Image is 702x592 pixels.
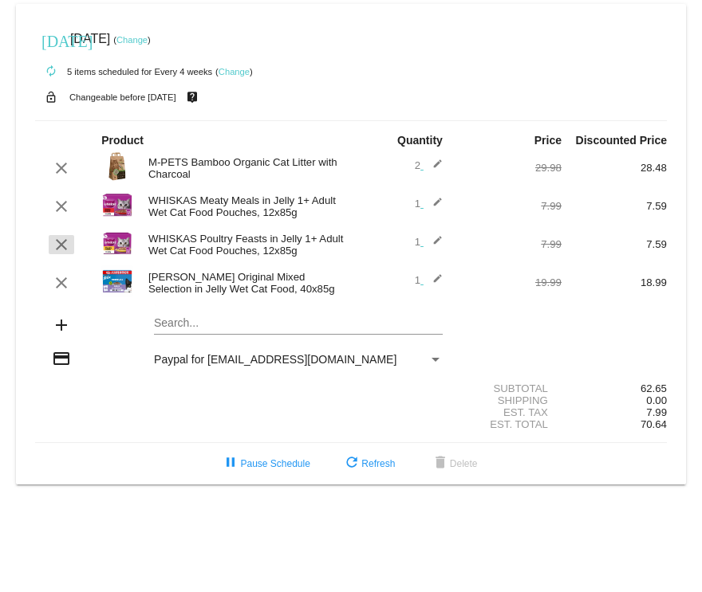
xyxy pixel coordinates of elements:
div: [PERSON_NAME] Original Mixed Selection in Jelly Wet Cat Food, 40x85g [140,271,351,295]
img: 80383.jpg [101,227,133,259]
div: 18.99 [562,276,667,288]
span: Paypal for [EMAIL_ADDRESS][DOMAIN_NAME] [154,353,396,366]
mat-icon: clear [52,235,71,254]
strong: Discounted Price [576,134,667,147]
span: 2 [415,159,443,171]
small: 5 items scheduled for Every 4 weeks [35,67,212,76]
mat-icon: live_help [183,87,202,108]
button: Pause Schedule [208,449,322,478]
div: 7.59 [562,238,667,250]
span: 7.99 [646,406,667,418]
mat-icon: edit [424,235,443,254]
strong: Price [534,134,562,147]
div: M-PETS Bamboo Organic Cat Litter with Charcoal [140,156,351,180]
mat-icon: edit [424,159,443,178]
mat-icon: lock_open [41,87,61,108]
span: 1 [415,236,443,248]
div: Est. Total [456,418,562,430]
mat-icon: [DATE] [41,30,61,49]
img: 90212.jpg [101,265,133,297]
strong: Product [101,134,144,147]
mat-icon: delete [431,454,450,473]
button: Refresh [329,449,408,478]
mat-icon: credit_card [52,349,71,368]
strong: Quantity [397,134,443,147]
small: Changeable before [DATE] [69,92,176,102]
span: 1 [415,274,443,286]
div: 28.48 [562,162,667,174]
small: ( ) [215,67,253,76]
div: 7.59 [562,200,667,212]
div: WHISKAS Poultry Feasts in Jelly 1+ Adult Wet Cat Food Pouches, 12x85g [140,233,351,257]
span: Pause Schedule [221,458,310,469]
input: Search... [154,317,443,330]
button: Delete [418,449,491,478]
mat-icon: clear [52,197,71,216]
small: ( ) [113,35,151,45]
div: Subtotal [456,382,562,394]
span: 0.00 [646,394,667,406]
mat-icon: clear [52,273,71,292]
div: 7.99 [456,238,562,250]
mat-icon: autorenew [41,62,61,81]
div: Est. Tax [456,406,562,418]
span: 1 [415,198,443,210]
mat-select: Payment Method [154,353,443,366]
a: Change [219,67,250,76]
mat-icon: edit [424,273,443,292]
div: 29.98 [456,162,562,174]
mat-icon: edit [424,197,443,216]
mat-icon: add [52,316,71,335]
div: 62.65 [562,382,667,394]
div: Shipping [456,394,562,406]
span: 70.64 [641,418,667,430]
div: 19.99 [456,276,562,288]
mat-icon: clear [52,159,71,178]
img: 80381.jpg [101,189,133,221]
mat-icon: refresh [342,454,361,473]
a: Change [116,35,148,45]
div: WHISKAS Meaty Meals in Jelly 1+ Adult Wet Cat Food Pouches, 12x85g [140,194,351,218]
img: 99282.jpg [101,151,133,182]
span: Refresh [342,458,395,469]
div: 7.99 [456,200,562,212]
span: Delete [431,458,478,469]
mat-icon: pause [221,454,240,473]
